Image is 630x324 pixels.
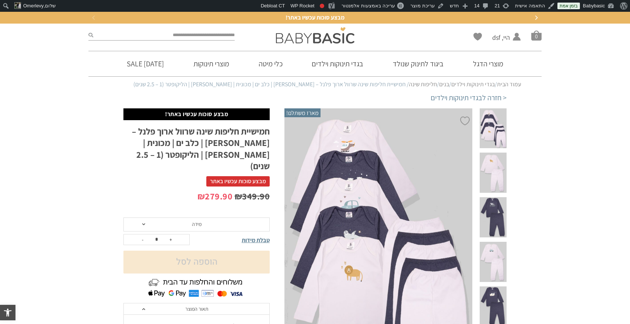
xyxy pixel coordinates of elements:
[206,176,270,187] span: מבצע סוכות עכשיו באתר
[109,80,521,88] nav: Breadcrumb
[531,12,542,23] button: Next
[439,80,449,88] a: בנים
[242,236,270,244] span: טבלת מידות
[473,33,482,41] a: Wishlist
[451,80,495,88] a: בגדי תינוקות וילדים
[192,221,202,227] span: מידה
[137,234,148,245] button: -
[123,126,270,172] h1: חמישיית חליפות שינה שרוול ארוך פלנל – [PERSON_NAME] | כלב ים | מכונית | [PERSON_NAME] | הליקופטר ...
[116,51,175,76] a: [DATE] SALE
[96,14,534,22] a: מבצע סוכות עכשיו באתר!
[382,51,455,76] a: ביגוד לתינוק שנולד
[531,30,542,41] a: סל קניות0
[197,190,205,202] span: ₪
[431,93,507,103] a: < חזרה לבגדי תינוקות וילדים
[165,234,176,245] button: +
[497,80,521,88] a: עמוד הבית
[23,3,44,8] span: Omerlevy
[462,51,514,76] a: מוצרי הדגל
[473,33,482,43] span: Wishlist
[284,108,321,117] span: מארז משתלם!
[409,80,437,88] a: חליפות שינה
[182,51,240,76] a: מוצרי תינוקות
[123,251,270,274] button: הוספה לסל
[557,3,580,9] a: בזמן אמת
[286,14,344,22] span: מבצע סוכות עכשיו באתר!
[248,51,294,76] a: כלי מיטה
[124,303,269,315] a: תאור המוצר
[301,51,374,76] a: בגדי תינוקות וילדים
[197,190,233,202] bdi: 279.90
[165,110,228,118] p: מבצע סוכות עכשיו באתר!
[492,42,510,52] span: החשבון שלי
[235,190,270,202] bdi: 349.90
[342,3,395,8] span: עריכה באמצעות אלמנטור
[235,190,242,202] span: ₪
[320,4,324,8] div: ביטוי מפתח לא הוגדר
[149,234,164,245] input: כמות המוצר
[276,27,354,43] img: Baby Basic בגדי תינוקות וילדים אונליין
[531,30,542,41] span: סל קניות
